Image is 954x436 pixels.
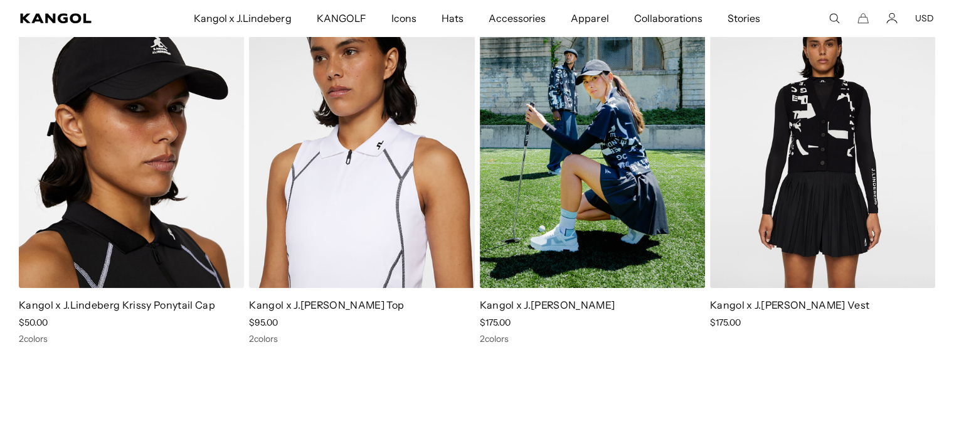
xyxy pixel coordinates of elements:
a: Kangol x J.[PERSON_NAME] Top [249,299,404,311]
span: $50.00 [19,317,48,328]
a: Kangol x J.[PERSON_NAME] Vest [710,299,869,311]
summary: Search here [829,13,840,24]
div: 2 colors [19,333,244,344]
img: Kangol x J.Lindeberg Emmie Top [249,5,474,288]
button: USD [915,13,934,24]
img: Kangol x J.Lindeberg Serena Skort [480,5,705,288]
span: $175.00 [480,317,511,328]
button: Cart [857,13,869,24]
div: 2 colors [480,333,705,344]
a: Kangol [20,13,127,23]
a: Kangol x J.Lindeberg Krissy Ponytail Cap [19,299,215,311]
a: Kangol x J.[PERSON_NAME] [480,299,615,311]
img: Kangol x J.Lindeberg Krissy Ponytail Cap [19,5,244,288]
div: 2 colors [249,333,474,344]
span: $175.00 [710,317,741,328]
img: Kangol x J.Lindeberg Jackie Jacquard Vest [710,5,935,288]
a: Account [886,13,898,24]
span: $95.00 [249,317,278,328]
